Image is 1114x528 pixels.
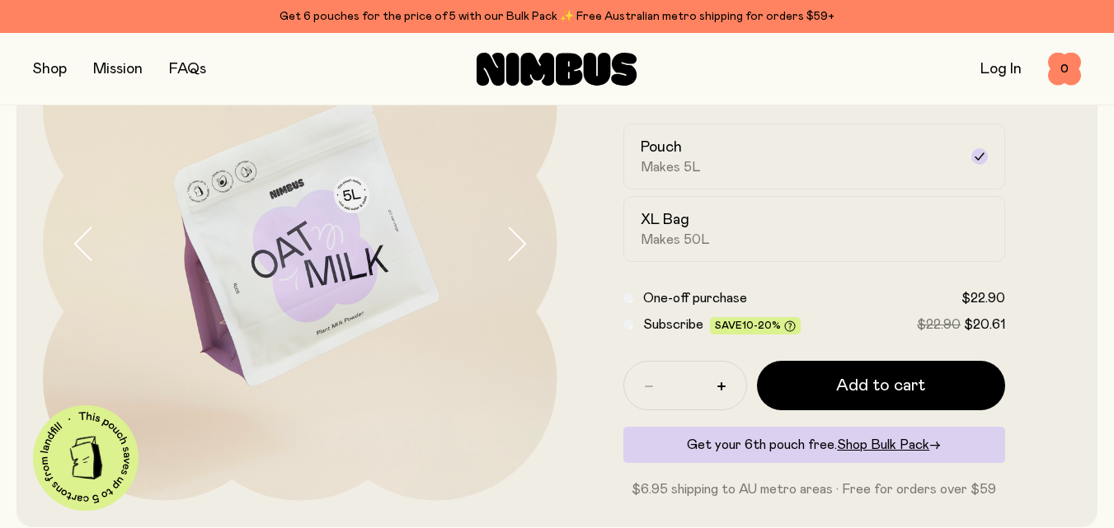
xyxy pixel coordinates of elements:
span: Shop Bulk Pack [837,438,929,451]
a: Log In [980,62,1022,77]
span: Makes 50L [641,231,710,248]
span: $22.90 [917,318,961,331]
h2: Pouch [641,138,682,157]
span: 10-20% [742,320,781,330]
span: Subscribe [643,318,703,331]
span: One-off purchase [643,292,747,305]
button: Add to cart [757,361,1006,410]
a: Mission [93,62,143,77]
span: Save [715,320,796,333]
a: FAQs [169,62,206,77]
h2: XL Bag [641,210,689,230]
span: $22.90 [961,292,1005,305]
a: Shop Bulk Pack→ [837,438,941,451]
span: Makes 5L [641,159,701,175]
span: Add to cart [836,374,925,397]
p: $6.95 shipping to AU metro areas · Free for orders over $59 [623,479,1006,499]
div: Get 6 pouches for the price of 5 with our Bulk Pack ✨ Free Australian metro shipping for orders $59+ [33,7,1081,26]
div: Get your 6th pouch free. [623,427,1006,463]
button: 0 [1048,53,1081,86]
span: $20.61 [964,318,1005,331]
